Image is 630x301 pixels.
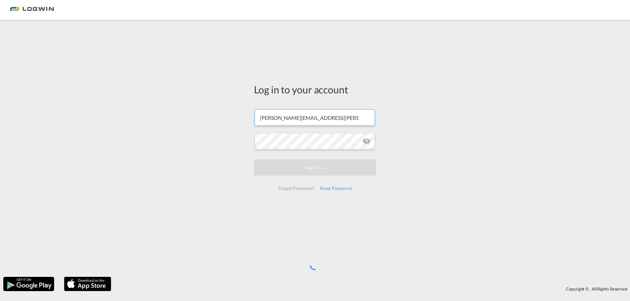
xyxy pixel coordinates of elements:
[115,283,630,294] div: Copyright © . All Rights Reserved
[254,159,376,176] button: LOGIN
[255,109,375,126] input: Enter email/phone number
[10,3,54,17] img: bc73a0e0d8c111efacd525e4c8ad7d32.png
[276,182,317,194] div: Forgot Password?
[363,137,370,145] md-icon: icon-eye-off
[63,276,112,292] img: apple.png
[317,182,354,194] div: Reset Password
[254,83,376,96] div: Log in to your account
[3,276,55,292] img: google.png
